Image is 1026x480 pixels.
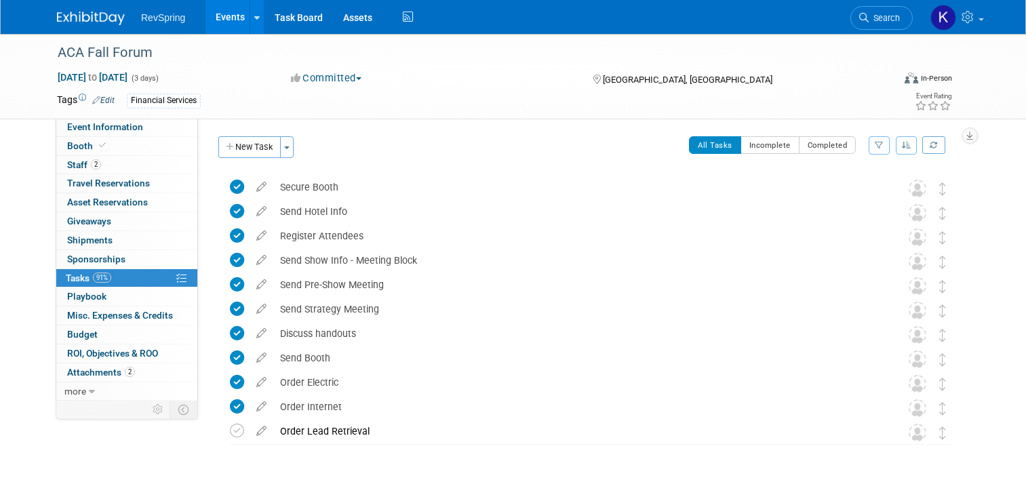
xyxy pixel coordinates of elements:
i: Move task [939,378,946,391]
span: Shipments [67,235,113,245]
span: [DATE] [DATE] [57,71,128,83]
div: Send Show Info - Meeting Block [273,249,882,272]
img: Unassigned [909,351,926,368]
div: Send Strategy Meeting [273,298,882,321]
span: more [64,386,86,397]
a: Sponsorships [56,250,197,268]
a: Asset Reservations [56,193,197,212]
i: Move task [939,231,946,244]
img: Unassigned [909,204,926,222]
a: edit [250,205,273,218]
img: Unassigned [909,375,926,393]
div: Event Rating [915,93,951,100]
img: Unassigned [909,326,926,344]
i: Move task [939,329,946,342]
td: Tags [57,93,115,108]
span: Tasks [66,273,111,283]
div: Order Lead Retrieval [273,420,882,443]
div: Event Format [820,71,952,91]
span: ROI, Objectives & ROO [67,348,158,359]
a: Edit [92,96,115,105]
span: 2 [91,159,101,169]
img: Unassigned [909,228,926,246]
div: Financial Services [127,94,201,108]
div: Order Electric [273,371,882,394]
i: Move task [939,426,946,439]
img: Unassigned [909,277,926,295]
a: edit [250,401,273,413]
span: Search [869,13,900,23]
img: Unassigned [909,424,926,441]
img: Unassigned [909,302,926,319]
span: Travel Reservations [67,178,150,188]
img: Unassigned [909,180,926,197]
a: edit [250,425,273,437]
a: Shipments [56,231,197,249]
a: Staff2 [56,156,197,174]
div: Register Attendees [273,224,882,247]
td: Toggle Event Tabs [170,401,198,418]
div: In-Person [920,73,952,83]
a: edit [250,230,273,242]
a: Search [850,6,913,30]
button: All Tasks [689,136,741,154]
i: Move task [939,256,946,268]
a: edit [250,352,273,364]
button: Committed [286,71,367,85]
button: New Task [218,136,281,158]
a: edit [250,181,273,193]
a: Giveaways [56,212,197,231]
i: Move task [939,280,946,293]
span: (3 days) [130,74,159,83]
img: Unassigned [909,399,926,417]
span: [GEOGRAPHIC_DATA], [GEOGRAPHIC_DATA] [603,75,772,85]
a: more [56,382,197,401]
a: Budget [56,325,197,344]
div: Send Hotel Info [273,200,882,223]
span: Attachments [67,367,135,378]
span: Misc. Expenses & Credits [67,310,173,321]
div: Secure Booth [273,176,882,199]
span: Event Information [67,121,143,132]
span: 91% [93,273,111,283]
button: Incomplete [741,136,800,154]
a: Refresh [922,136,945,154]
i: Move task [939,304,946,317]
a: Attachments2 [56,363,197,382]
i: Move task [939,182,946,195]
td: Personalize Event Tab Strip [146,401,170,418]
a: edit [250,279,273,291]
a: Booth [56,137,197,155]
span: RevSpring [141,12,185,23]
i: Move task [939,207,946,220]
div: ACA Fall Forum [53,41,876,65]
span: Budget [67,329,98,340]
span: Giveaways [67,216,111,226]
img: Kelsey Culver [930,5,956,31]
a: edit [250,376,273,388]
a: ROI, Objectives & ROO [56,344,197,363]
i: Booth reservation complete [99,142,106,149]
span: to [86,72,99,83]
div: Order Internet [273,395,882,418]
img: Unassigned [909,253,926,271]
div: Discuss handouts [273,322,882,345]
a: Tasks91% [56,269,197,287]
img: Format-Inperson.png [905,73,918,83]
img: ExhibitDay [57,12,125,25]
i: Move task [939,402,946,415]
a: Travel Reservations [56,174,197,193]
a: edit [250,327,273,340]
span: Sponsorships [67,254,125,264]
span: Asset Reservations [67,197,148,207]
span: Staff [67,159,101,170]
a: Playbook [56,287,197,306]
span: Booth [67,140,108,151]
div: Send Pre-Show Meeting [273,273,882,296]
div: Send Booth [273,346,882,369]
a: Misc. Expenses & Credits [56,306,197,325]
span: Playbook [67,291,106,302]
a: Event Information [56,118,197,136]
a: edit [250,303,273,315]
span: 2 [125,367,135,377]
